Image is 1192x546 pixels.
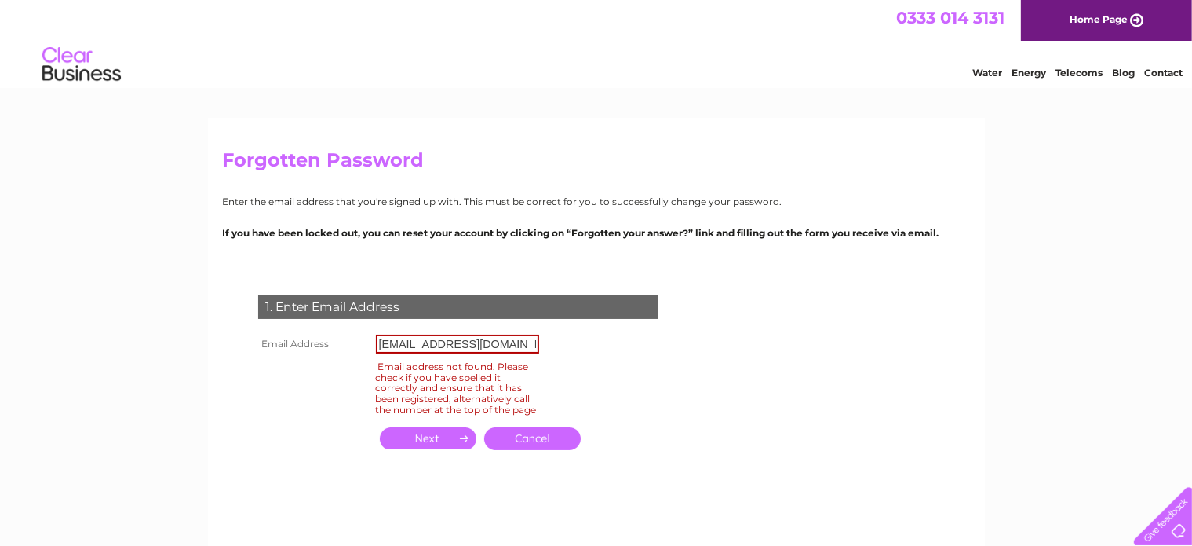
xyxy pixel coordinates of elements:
div: Email address not found. Please check if you have spelled it correctly and ensure that it has bee... [376,358,539,418]
a: Cancel [484,427,581,450]
a: 0333 014 3131 [896,8,1004,27]
a: Telecoms [1055,67,1103,79]
a: Water [972,67,1002,79]
th: Email Address [254,331,372,357]
p: Enter the email address that you're signed up with. This must be correct for you to successfully ... [223,194,970,209]
a: Contact [1144,67,1183,79]
a: Energy [1012,67,1046,79]
img: logo.png [42,41,122,89]
div: Clear Business is a trading name of Verastar Limited (registered in [GEOGRAPHIC_DATA] No. 3667643... [226,9,968,76]
a: Blog [1112,67,1135,79]
p: If you have been locked out, you can reset your account by clicking on “Forgotten your answer?” l... [223,225,970,240]
div: 1. Enter Email Address [258,295,658,319]
h2: Forgotten Password [223,149,970,179]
